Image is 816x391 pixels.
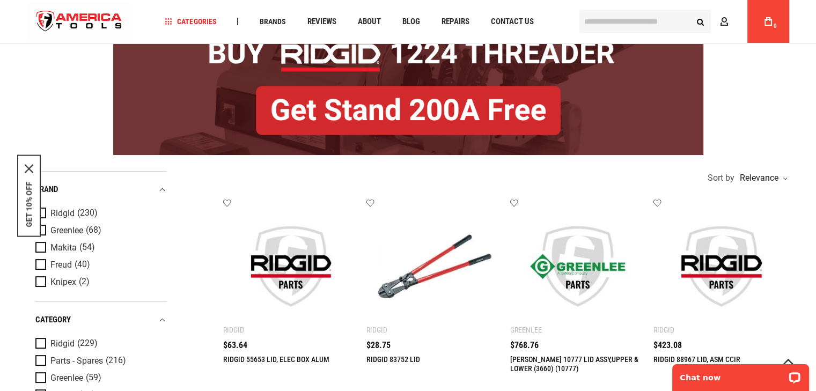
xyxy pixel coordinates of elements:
a: Freud (40) [35,259,164,271]
div: Ridgid [366,326,387,334]
div: Greenlee [510,326,542,334]
span: (2) [79,277,90,286]
a: Contact Us [486,14,538,29]
a: Reviews [302,14,341,29]
span: Freud [50,260,72,270]
span: Ridgid [50,209,75,218]
a: Knipex (2) [35,276,164,288]
a: Ridgid (230) [35,208,164,219]
div: Relevance [737,174,786,182]
span: Parts - Spares [50,356,103,366]
a: RIDGID 83752 LID [366,355,420,364]
a: Parts - Spares (216) [35,355,164,367]
span: Greenlee [50,373,83,383]
span: Brands [259,18,285,25]
iframe: LiveChat chat widget [665,357,816,391]
a: Greenlee (59) [35,372,164,384]
a: Categories [160,14,221,29]
a: Repairs [436,14,474,29]
span: $423.08 [653,341,682,350]
button: Search [690,11,711,32]
div: category [35,313,167,327]
span: $63.64 [223,341,247,350]
span: Ridgid [50,339,75,349]
span: Greenlee [50,226,83,235]
img: America Tools [27,2,131,42]
span: 0 [774,23,777,29]
a: [PERSON_NAME] 10777 LID ASSY,UPPER & LOWER (3660) (10777) [510,355,638,373]
button: Close [25,164,33,173]
span: (54) [79,243,95,252]
img: BOGO: Buy RIDGID® 1224 Threader, Get Stand 200A Free! [113,13,703,155]
span: Blog [402,18,420,26]
span: (68) [86,226,101,235]
span: Contact Us [490,18,533,26]
span: (216) [106,356,126,365]
div: Brand [35,182,167,197]
a: About [352,14,385,29]
a: RIDGID 88967 LID, ASM CCIR [653,355,740,364]
span: Knipex [50,277,76,287]
div: Ridgid [653,326,674,334]
img: RIDGID 88967 LID, ASM CCIR [664,209,778,323]
div: Ridgid [223,326,244,334]
span: (230) [77,209,98,218]
span: $768.76 [510,341,539,350]
img: RIDGID 55653 LID, ELEC BOX ALUM [234,209,348,323]
span: (40) [75,260,90,269]
img: RIDGID 83752 LID [377,209,491,323]
span: (229) [77,339,98,348]
span: About [357,18,380,26]
span: Reviews [307,18,336,26]
span: Sort by [708,174,734,182]
span: Repairs [441,18,469,26]
a: RIDGID 55653 LID, ELEC BOX ALUM [223,355,329,364]
a: store logo [27,2,131,42]
a: Brands [254,14,290,29]
a: Greenlee (68) [35,225,164,237]
img: Greenlee 10777 LID ASSY,UPPER & LOWER (3660) (10777) [521,209,635,323]
button: GET 10% OFF [25,181,33,227]
span: $28.75 [366,341,391,350]
span: (59) [86,373,101,382]
a: Blog [397,14,424,29]
span: Makita [50,243,77,253]
svg: close icon [25,164,33,173]
a: Ridgid (229) [35,338,164,350]
a: Makita (54) [35,242,164,254]
span: Categories [165,18,216,25]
